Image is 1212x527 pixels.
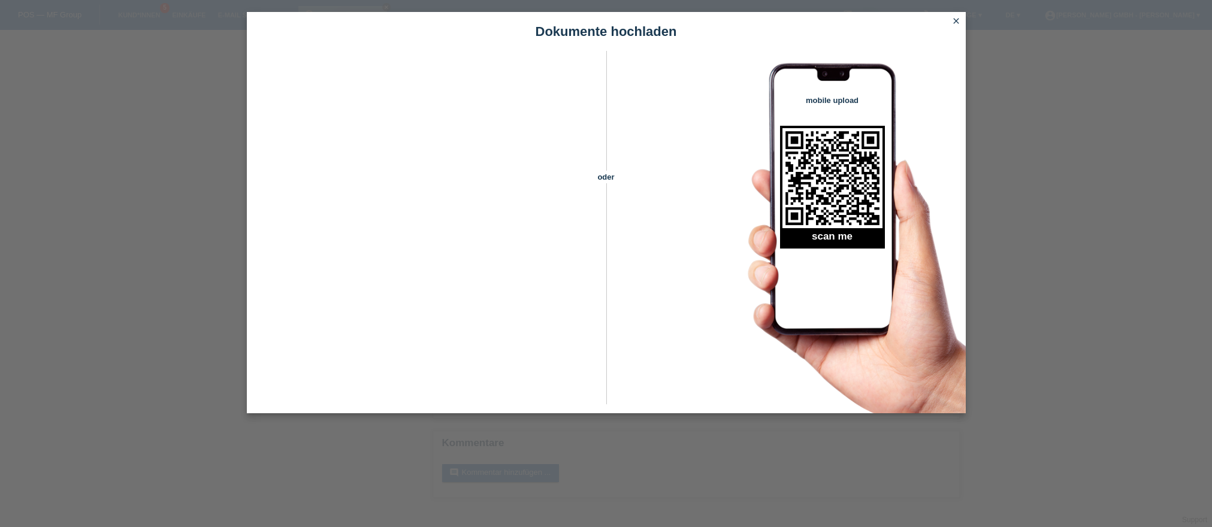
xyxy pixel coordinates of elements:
span: oder [585,171,627,183]
h4: mobile upload [780,96,885,105]
h1: Dokumente hochladen [247,24,966,39]
a: close [948,15,964,29]
h2: scan me [780,231,885,249]
i: close [951,16,961,26]
iframe: Upload [265,81,585,380]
